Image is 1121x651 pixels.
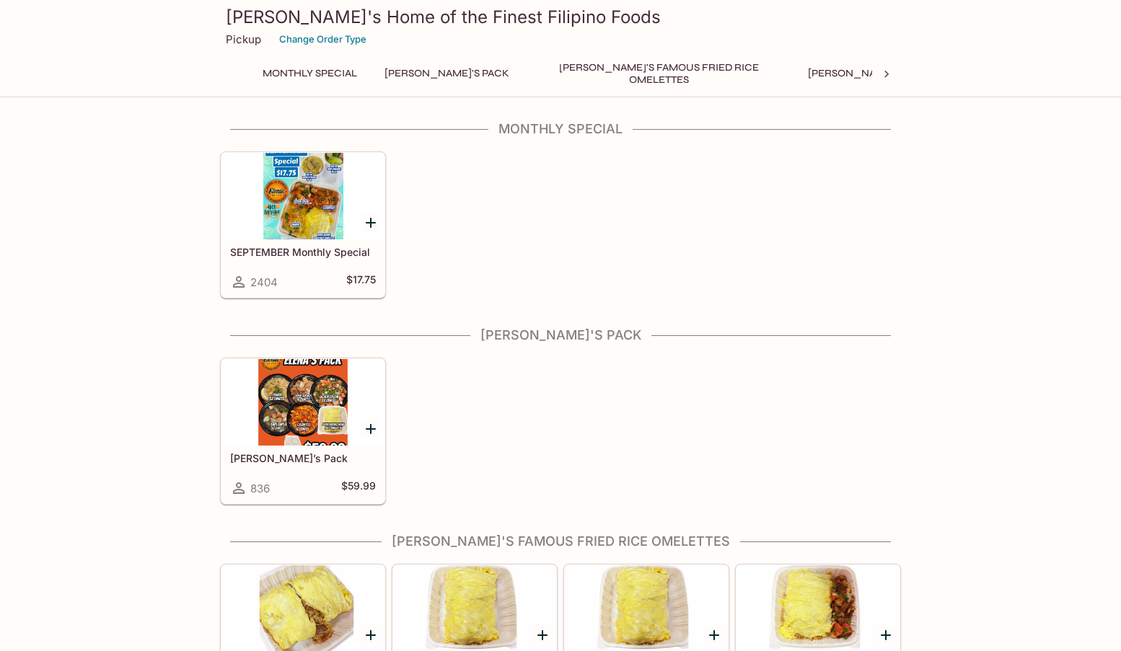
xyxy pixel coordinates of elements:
[533,626,551,644] button: Add Regular Fried Rice Omelette
[230,246,376,258] h5: SEPTEMBER Monthly Special
[377,63,517,84] button: [PERSON_NAME]'s Pack
[255,63,365,84] button: Monthly Special
[361,420,379,438] button: Add Elena’s Pack
[705,626,723,644] button: Add Sweet Longanisa “Odeng” Omelette
[221,358,385,504] a: [PERSON_NAME]’s Pack836$59.99
[273,28,373,50] button: Change Order Type
[226,32,261,46] p: Pickup
[230,452,376,464] h5: [PERSON_NAME]’s Pack
[250,275,278,289] span: 2404
[221,153,384,239] div: SEPTEMBER Monthly Special
[220,533,901,549] h4: [PERSON_NAME]'s Famous Fried Rice Omelettes
[876,626,894,644] button: Add Lechon Special Fried Rice Omelette
[221,152,385,298] a: SEPTEMBER Monthly Special2404$17.75
[250,482,270,495] span: 836
[800,63,984,84] button: [PERSON_NAME]'s Mixed Plates
[220,327,901,343] h4: [PERSON_NAME]'s Pack
[226,6,895,28] h3: [PERSON_NAME]'s Home of the Finest Filipino Foods
[221,359,384,446] div: Elena’s Pack
[361,626,379,644] button: Add Pork Adobo Fried Rice Omelette
[220,121,901,137] h4: Monthly Special
[341,479,376,497] h5: $59.99
[361,213,379,231] button: Add SEPTEMBER Monthly Special
[529,63,788,84] button: [PERSON_NAME]'s Famous Fried Rice Omelettes
[346,273,376,291] h5: $17.75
